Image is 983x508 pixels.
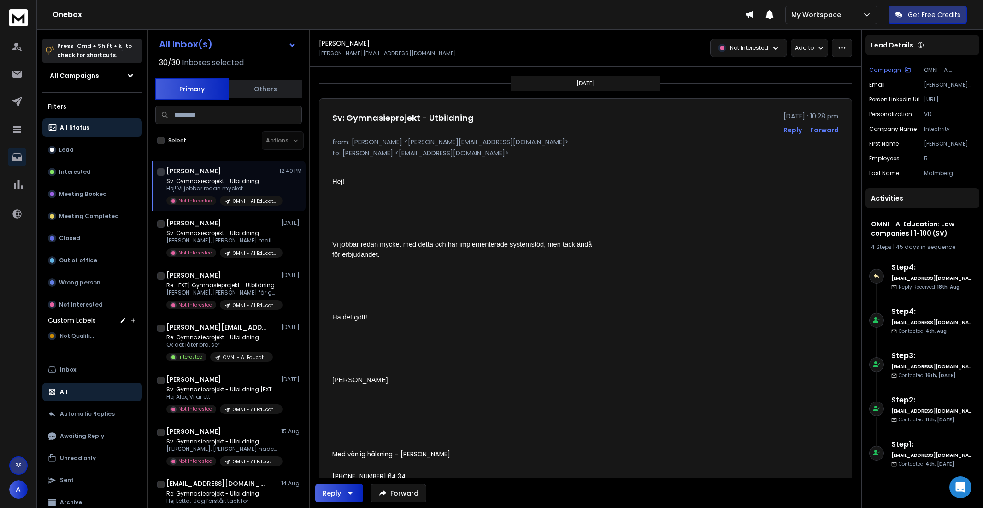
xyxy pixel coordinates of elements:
[42,383,142,401] button: All
[924,66,976,74] p: OMNI - AI Education: Law companies | 1-100 (SV)
[924,140,976,148] p: [PERSON_NAME]
[42,360,142,379] button: Inbox
[332,312,601,322] div: Ha det gött!
[924,125,976,133] p: Intechrity
[865,188,979,208] div: Activities
[42,251,142,270] button: Out of office
[323,489,341,498] div: Reply
[869,81,885,89] p: Email
[178,406,212,413] p: Not Interested
[891,350,972,361] h6: Step 3 :
[233,406,277,413] p: OMNI - AI Education: Insurance, 1-500 (SV)
[871,219,974,238] h1: OMNI - AI Education: Law companies | 1-100 (SV)
[925,372,955,379] span: 16th, [DATE]
[899,461,954,467] p: Contacted
[166,341,273,349] p: Ok det låter bra, ser
[332,472,406,481] span: [PHONE_NUMBER] 64 34
[332,239,601,260] div: Vi jobbar redan mycket med detta och har implementerade systemstöd, men tack ändå för erbjudandet.
[168,137,186,144] label: Select
[42,405,142,423] button: Automatic Replies
[166,479,268,488] h1: [EMAIL_ADDRESS][DOMAIN_NAME]
[166,185,277,192] p: Hej! Vi jobbar redan mycket
[908,10,960,19] p: Get Free Credits
[166,334,273,341] p: Re: Gymnasieprojekt - Utbildning
[891,275,972,282] h6: [EMAIL_ADDRESS][DOMAIN_NAME]
[577,80,595,87] p: [DATE]
[166,393,277,401] p: Hej Alex, Vi är ett
[889,6,967,24] button: Get Free Credits
[315,484,363,502] button: Reply
[281,272,302,279] p: [DATE]
[60,432,104,440] p: Awaiting Reply
[166,323,268,332] h1: [PERSON_NAME][EMAIL_ADDRESS][DOMAIN_NAME]
[60,366,76,373] p: Inbox
[924,155,976,162] p: 5
[229,79,302,99] button: Others
[795,44,814,52] p: Add to
[42,449,142,467] button: Unread only
[281,219,302,227] p: [DATE]
[233,302,277,309] p: OMNI - AI Education: Insurance, 1-500 (SV)
[332,148,839,158] p: to: [PERSON_NAME] <[EMAIL_ADDRESS][DOMAIN_NAME]>
[9,480,28,499] button: A
[869,96,920,103] p: Person Linkedin Url
[899,284,959,290] p: Reply Received
[59,235,80,242] p: Closed
[371,484,426,502] button: Forward
[730,44,768,52] p: Not Interested
[871,41,913,50] p: Lead Details
[60,388,68,396] p: All
[869,155,900,162] p: Employees
[155,78,229,100] button: Primary
[42,100,142,113] h3: Filters
[57,41,132,60] p: Press to check for shortcuts.
[178,458,212,465] p: Not Interested
[42,471,142,490] button: Sent
[59,257,97,264] p: Out of office
[59,279,100,286] p: Wrong person
[166,177,277,185] p: Sv: Gymnasieprojekt - Utbildning
[53,9,745,20] h1: Onebox
[60,455,96,462] p: Unread only
[60,477,74,484] p: Sent
[42,327,142,345] button: Not Qualified
[42,163,142,181] button: Interested
[924,170,976,177] p: Malmberg
[59,168,91,176] p: Interested
[59,213,119,220] p: Meeting Completed
[166,271,221,280] h1: [PERSON_NAME]
[60,410,115,418] p: Automatic Replies
[281,376,302,383] p: [DATE]
[925,416,954,423] span: 11th, [DATE]
[159,40,212,49] h1: All Inbox(s)
[783,125,802,135] button: Reply
[42,185,142,203] button: Meeting Booked
[152,35,304,53] button: All Inbox(s)
[899,372,955,379] p: Contacted
[891,306,972,317] h6: Step 4 :
[223,354,267,361] p: OMNI - AI Education: Insurance, 1-500 (SV)
[332,450,450,459] span: Med vänlig hälsning – [PERSON_NAME]
[178,197,212,204] p: Not Interested
[949,476,971,498] div: Open Intercom Messenger
[899,416,954,423] p: Contacted
[42,229,142,248] button: Closed
[937,284,959,290] span: 18th, Aug
[166,166,221,176] h1: [PERSON_NAME]
[182,57,244,68] h3: Inboxes selected
[42,273,142,292] button: Wrong person
[59,146,74,154] p: Lead
[59,190,107,198] p: Meeting Booked
[42,141,142,159] button: Lead
[166,490,277,497] p: Re: Gymnasieprojekt - Utbildning
[166,237,277,244] p: [PERSON_NAME], [PERSON_NAME] mail har
[233,458,277,465] p: OMNI - AI Education: Law companies | 1-100 (SV)
[924,96,976,103] p: [URL][DOMAIN_NAME]
[869,111,912,118] p: Personalization
[332,177,601,187] div: Hej!
[891,439,972,450] h6: Step 1 :
[891,262,972,273] h6: Step 4 :
[60,332,97,340] span: Not Qualified
[42,295,142,314] button: Not Interested
[178,354,203,360] p: Interested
